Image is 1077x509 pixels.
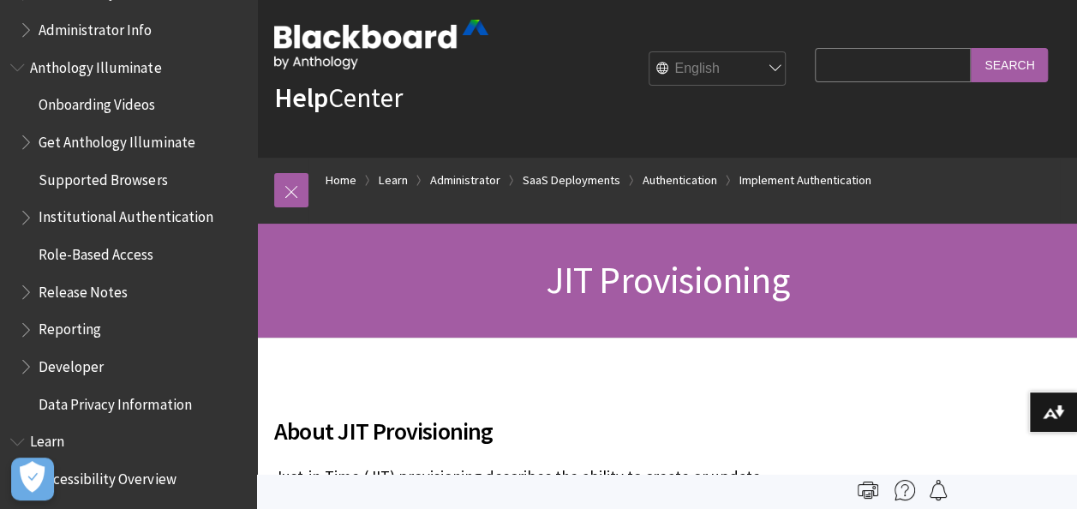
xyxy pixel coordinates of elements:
span: Anthology Illuminate [30,53,161,76]
select: Site Language Selector [649,52,787,87]
span: Data Privacy Information [39,390,191,413]
button: Open Preferences [11,458,54,500]
strong: Help [274,81,328,115]
a: Administrator [430,170,500,191]
span: Onboarding Videos [39,91,155,114]
img: Follow this page [928,480,948,500]
span: About JIT Provisioning [274,413,806,449]
span: Release Notes [39,278,128,301]
a: SaaS Deployments [523,170,620,191]
a: Home [326,170,356,191]
span: Get Anthology Illuminate [39,128,194,151]
a: Learn [379,170,408,191]
span: Supported Browsers [39,165,167,189]
span: Institutional Authentication [39,203,212,226]
span: Administrator Info [39,15,152,39]
span: Accessibility Overview [39,464,176,488]
img: Blackboard by Anthology [274,20,488,69]
a: Implement Authentication [739,170,871,191]
a: HelpCenter [274,81,403,115]
span: Developer [39,352,104,375]
img: More help [895,480,915,500]
nav: Book outline for Anthology Illuminate [10,53,247,419]
span: Learn [30,428,64,451]
a: Authentication [643,170,717,191]
span: Reporting [39,315,101,338]
span: Role-Based Access [39,240,153,263]
img: Print [858,480,878,500]
input: Search [971,48,1048,81]
span: JIT Provisioning [545,256,788,303]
